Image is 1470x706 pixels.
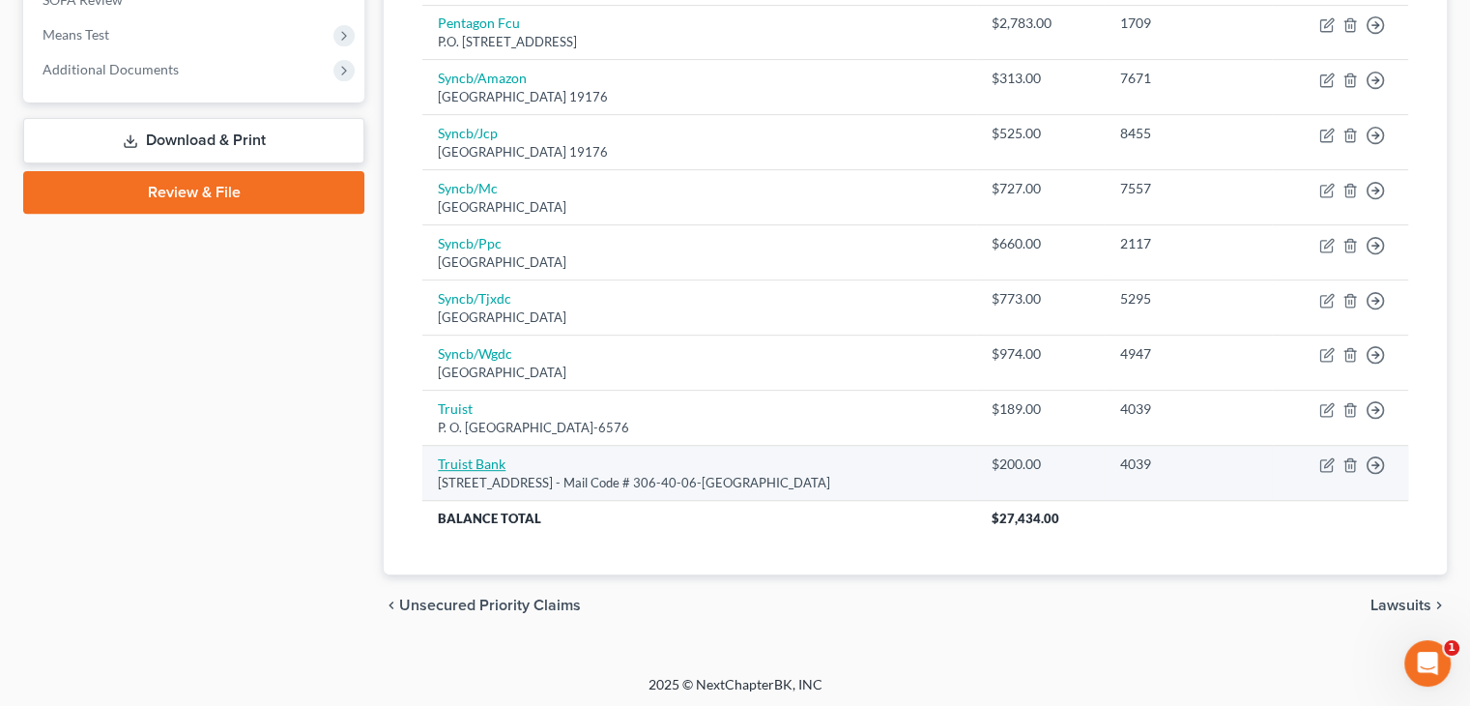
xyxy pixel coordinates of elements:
[1120,289,1256,309] div: 5295
[992,399,1089,419] div: $189.00
[1404,640,1451,687] iframe: Intercom live chat
[438,15,520,31] a: Pentagon Fcu
[438,253,961,272] div: [GEOGRAPHIC_DATA]
[438,309,961,327] div: [GEOGRAPHIC_DATA]
[438,345,512,362] a: Syncb/Wgdc
[992,289,1089,309] div: $773.00
[384,598,581,613] button: chevron_left Unsecured Priority Claims
[1120,124,1256,143] div: 8455
[992,14,1089,33] div: $2,783.00
[992,179,1089,198] div: $727.00
[438,143,961,162] div: [GEOGRAPHIC_DATA] 19176
[23,118,364,163] a: Download & Print
[1120,399,1256,419] div: 4039
[438,474,961,492] div: [STREET_ADDRESS] - Mail Code # 306-40-06-[GEOGRAPHIC_DATA]
[1120,14,1256,33] div: 1709
[1120,455,1256,474] div: 4039
[438,198,961,217] div: [GEOGRAPHIC_DATA]
[43,26,109,43] span: Means Test
[438,33,961,51] div: P.O. [STREET_ADDRESS]
[438,125,498,141] a: Syncb/Jcp
[399,598,581,613] span: Unsecured Priority Claims
[438,290,511,307] a: Syncb/Tjxdc
[438,88,961,106] div: [GEOGRAPHIC_DATA] 19176
[384,598,399,613] i: chevron_left
[992,234,1089,253] div: $660.00
[438,180,498,196] a: Syncb/Mc
[23,171,364,214] a: Review & File
[438,235,502,251] a: Syncb/Ppc
[438,364,961,382] div: [GEOGRAPHIC_DATA]
[1120,69,1256,88] div: 7671
[1120,234,1256,253] div: 2117
[1431,598,1447,613] i: chevron_right
[992,69,1089,88] div: $313.00
[1444,640,1459,656] span: 1
[422,501,976,536] th: Balance Total
[438,400,473,417] a: Truist
[43,61,179,77] span: Additional Documents
[992,344,1089,364] div: $974.00
[438,456,505,472] a: Truist Bank
[1370,598,1431,613] span: Lawsuits
[438,419,961,437] div: P. O. [GEOGRAPHIC_DATA]-6576
[438,70,527,86] a: Syncb/Amazon
[1120,344,1256,364] div: 4947
[992,124,1089,143] div: $525.00
[1370,598,1447,613] button: Lawsuits chevron_right
[992,511,1059,526] span: $27,434.00
[1120,179,1256,198] div: 7557
[992,455,1089,474] div: $200.00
